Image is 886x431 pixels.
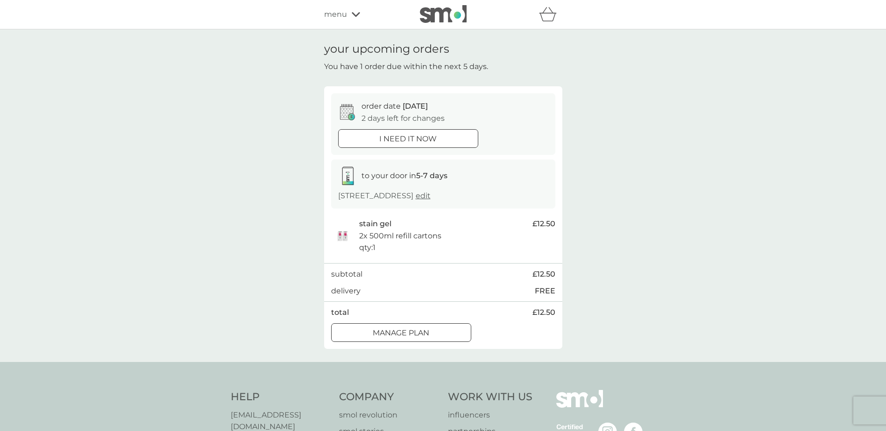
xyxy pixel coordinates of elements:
a: influencers [448,409,532,421]
span: menu [324,8,347,21]
button: i need it now [338,129,478,148]
p: [STREET_ADDRESS] [338,190,431,202]
p: You have 1 order due within the next 5 days. [324,61,488,73]
a: smol revolution [339,409,439,421]
span: £12.50 [532,306,555,319]
img: smol [556,390,603,422]
h4: Company [339,390,439,404]
span: [DATE] [403,102,428,111]
span: £12.50 [532,268,555,280]
div: basket [539,5,562,24]
h4: Help [231,390,330,404]
strong: 5-7 days [416,171,447,180]
p: subtotal [331,268,362,280]
p: total [331,306,349,319]
span: to your door in [361,171,447,180]
h1: your upcoming orders [324,42,449,56]
a: edit [416,191,431,200]
p: Manage plan [373,327,429,339]
img: smol [420,5,467,23]
h4: Work With Us [448,390,532,404]
p: 2x 500ml refill cartons [359,230,441,242]
p: i need it now [379,133,437,145]
button: Manage plan [331,323,471,342]
p: qty : 1 [359,242,376,254]
p: stain gel [359,218,391,230]
p: delivery [331,285,361,297]
span: £12.50 [532,218,555,230]
p: 2 days left for changes [361,112,445,125]
p: order date [361,100,428,112]
p: FREE [535,285,555,297]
